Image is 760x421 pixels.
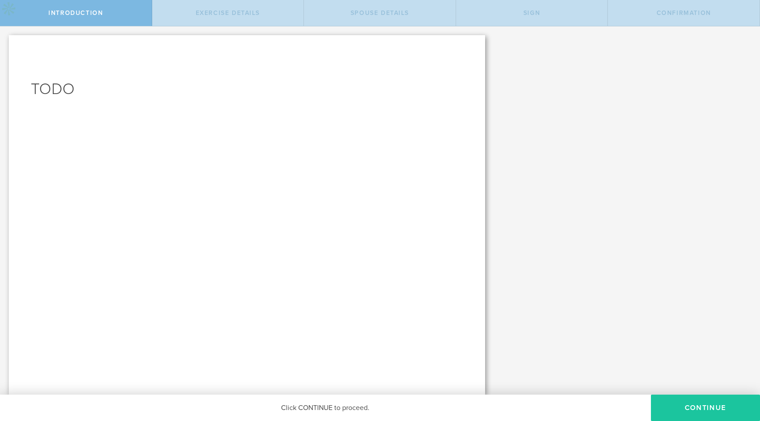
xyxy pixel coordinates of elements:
[31,79,463,100] h1: TODO
[351,9,409,17] span: Spouse Details
[651,395,760,421] button: CONTINUE
[48,9,103,17] span: Introduction
[196,9,260,17] span: Exercise Details
[523,9,540,17] span: Sign
[657,9,711,17] span: Confirmation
